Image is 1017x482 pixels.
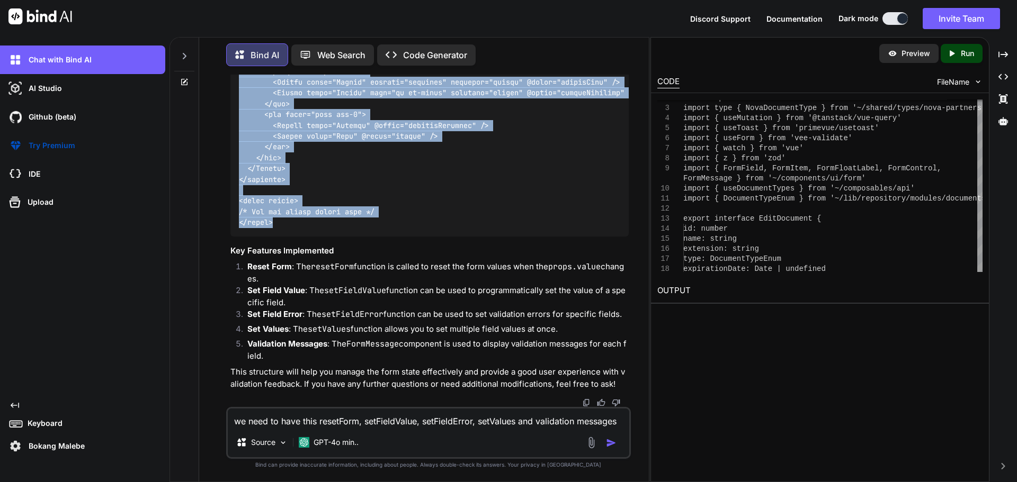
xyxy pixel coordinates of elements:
h2: OUTPUT [651,278,989,303]
strong: Set Field Error [247,309,302,319]
span: import { z } from 'zod' [683,154,786,162]
img: like [597,398,605,407]
span: import { useMutation } from '@tanstack/vue-query' [683,114,902,122]
p: This structure will help you manage the form state effectively and provide a good user experience... [230,366,629,390]
p: Bokang Malebe [24,441,85,451]
p: Bind can provide inaccurate information, including about people. Always double-check its answers.... [226,461,631,469]
span: id: number [683,224,728,233]
div: 6 [657,133,670,143]
div: 10 [657,184,670,194]
code: resetForm [311,261,354,272]
p: : The component is used to display validation messages for each field. [247,338,629,362]
span: i' [906,184,915,193]
img: settings [6,437,24,455]
span: type: DocumentTypeEnum [683,254,781,263]
div: 5 [657,123,670,133]
div: 13 [657,214,670,224]
p: Run [961,48,974,59]
div: 15 [657,234,670,244]
code: setFieldError [322,309,383,320]
p: Chat with Bind AI [24,54,92,65]
p: : The function is called to reset the form values when the changes. [247,261,629,285]
span: Dark mode [838,13,878,24]
p: IDE [24,169,40,179]
img: Bind AI [8,8,72,24]
img: chevron down [974,77,983,86]
img: darkAi-studio [6,79,24,97]
span: import { useToast } from 'primevue/usetoast' [683,124,879,132]
button: Documentation [766,13,823,24]
code: FormMessage [346,339,399,349]
span: extension: string [683,244,759,253]
div: 16 [657,244,670,254]
p: Bind AI [251,49,279,61]
img: GPT-4o mini [299,437,309,448]
div: 18 [657,264,670,274]
img: icon [606,438,617,448]
span: import type { NovaDocumentType } from '~/shared/ty [683,104,906,112]
span: Control, [906,164,941,172]
p: Github (beta) [24,112,76,122]
div: 12 [657,204,670,214]
span: /modules/documents' [906,194,991,203]
code: setValues [308,324,351,334]
p: Code Generator [403,49,467,61]
div: 8 [657,153,670,163]
button: Invite Team [923,8,1000,29]
span: FileName [937,77,969,87]
strong: Validation Messages [247,339,327,349]
p: Try Premium [24,140,75,151]
strong: Reset Form [247,261,292,271]
button: Discord Support [690,13,751,24]
img: Pick Models [279,438,288,447]
span: import { FormField, FormItem, FormFloatLabel, Form [683,164,906,172]
span: import { watch } from 'vue' [683,144,804,152]
p: : The function allows you to set multiple field values at once. [247,323,629,335]
strong: Set Field Value [247,285,305,295]
p: : The function can be used to programmatically set the value of a specific field. [247,285,629,308]
span: FormMessage } from '~/components/ui/form' [683,174,866,183]
p: Keyboard [23,418,63,429]
img: preview [888,49,897,58]
img: copy [582,398,591,407]
p: : The function can be used to set validation errors for specific fields. [247,308,629,321]
div: 4 [657,113,670,123]
img: premium [6,137,24,154]
span: import { DocumentTypeEnum } from '~/lib/repository [683,194,906,203]
p: Upload [23,197,53,207]
span: import { useDocumentTypes } from '~/composables/ap [683,184,906,193]
h3: Key Features Implemented [230,245,629,257]
div: 7 [657,143,670,153]
p: GPT-4o min.. [314,437,359,448]
img: darkChat [6,51,24,69]
div: CODE [657,76,680,88]
p: Source [251,437,275,448]
p: AI Studio [24,83,62,94]
img: githubDark [6,108,24,126]
span: expirationDate: Date | undefined [683,265,826,273]
span: Discord Support [690,14,751,23]
code: props.value [548,261,601,272]
span: name: string [683,234,737,243]
p: Preview [902,48,930,59]
span: Documentation [766,14,823,23]
span: import { useForm } from 'vee-validate' [683,134,852,142]
div: 9 [657,163,670,174]
code: setFieldValue [324,285,386,296]
div: 14 [657,224,670,234]
p: Web Search [317,49,365,61]
img: dislike [612,398,620,407]
span: pes/nova-partners' [906,104,986,112]
img: attachment [585,436,597,449]
div: 3 [657,103,670,113]
div: 17 [657,254,670,264]
strong: Set Values [247,324,289,334]
span: export interface EditDocument { [683,214,821,223]
div: 11 [657,194,670,204]
img: cloudideIcon [6,165,24,183]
